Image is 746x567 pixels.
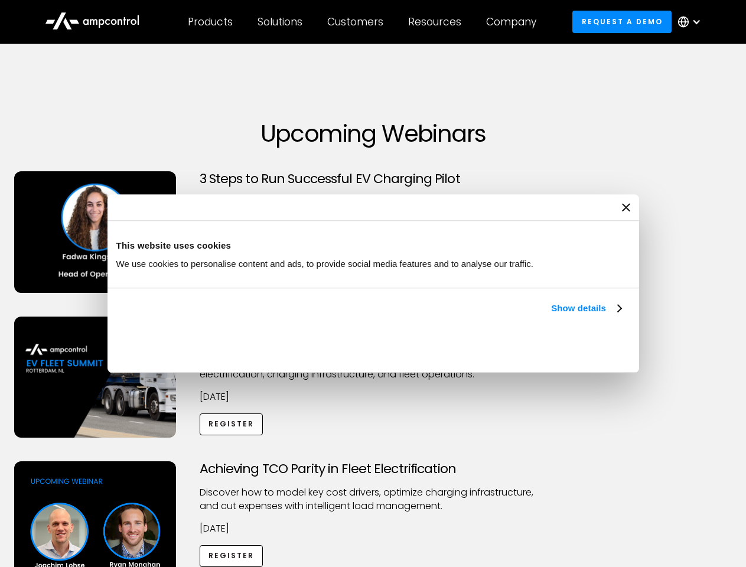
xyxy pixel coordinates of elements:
[551,301,621,315] a: Show details
[408,15,461,28] div: Resources
[200,545,263,567] a: Register
[188,15,233,28] div: Products
[116,259,534,269] span: We use cookies to personalise content and ads, to provide social media features and to analyse ou...
[572,11,672,32] a: Request a demo
[116,239,630,253] div: This website uses cookies
[486,15,536,28] div: Company
[200,461,547,477] h3: Achieving TCO Parity in Fleet Electrification
[258,15,302,28] div: Solutions
[200,171,547,187] h3: 3 Steps to Run Successful EV Charging Pilot
[327,15,383,28] div: Customers
[200,413,263,435] a: Register
[14,119,732,148] h1: Upcoming Webinars
[200,522,547,535] p: [DATE]
[200,486,547,513] p: Discover how to model key cost drivers, optimize charging infrastructure, and cut expenses with i...
[456,329,626,363] button: Okay
[622,203,630,211] button: Close banner
[200,390,547,403] p: [DATE]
